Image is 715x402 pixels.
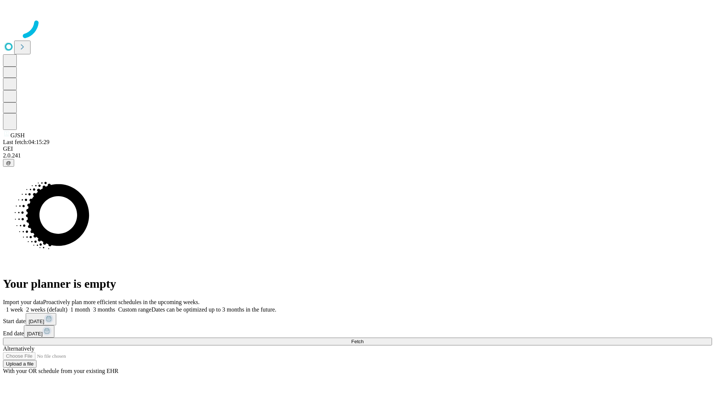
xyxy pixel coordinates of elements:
[3,368,118,374] span: With your OR schedule from your existing EHR
[70,306,90,313] span: 1 month
[3,146,712,152] div: GEI
[3,299,43,305] span: Import your data
[29,319,44,324] span: [DATE]
[3,313,712,325] div: Start date
[3,345,34,352] span: Alternatively
[43,299,200,305] span: Proactively plan more efficient schedules in the upcoming weeks.
[3,325,712,338] div: End date
[3,159,14,167] button: @
[3,360,36,368] button: Upload a file
[26,306,67,313] span: 2 weeks (default)
[93,306,115,313] span: 3 months
[10,132,25,138] span: GJSH
[24,325,54,338] button: [DATE]
[3,139,50,145] span: Last fetch: 04:15:29
[351,339,363,344] span: Fetch
[3,277,712,291] h1: Your planner is empty
[6,160,11,166] span: @
[6,306,23,313] span: 1 week
[27,331,42,336] span: [DATE]
[26,313,56,325] button: [DATE]
[118,306,151,313] span: Custom range
[3,152,712,159] div: 2.0.241
[152,306,276,313] span: Dates can be optimized up to 3 months in the future.
[3,338,712,345] button: Fetch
